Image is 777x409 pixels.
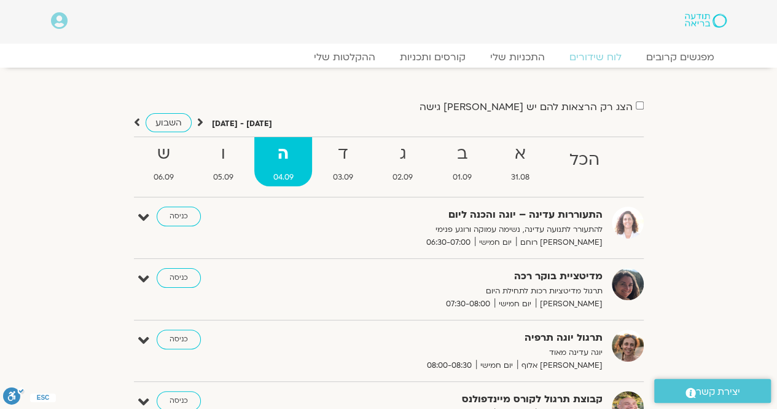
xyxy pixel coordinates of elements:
span: 03.09 [314,171,372,184]
span: 06:30-07:00 [422,236,475,249]
span: השבוע [155,117,182,129]
span: 07:30-08:00 [442,298,494,311]
span: יצירת קשר [696,384,740,400]
strong: קבוצת תרגול לקורס מיינדפולנס [302,391,603,408]
strong: ש [135,140,192,168]
a: ד03.09 [314,137,372,186]
span: [PERSON_NAME] אלוף [517,359,603,372]
a: לוח שידורים [557,51,634,63]
strong: ה [254,140,311,168]
a: קורסים ותכניות [388,51,478,63]
a: כניסה [157,330,201,349]
span: 06.09 [135,171,192,184]
label: הצג רק הרצאות להם יש [PERSON_NAME] גישה [420,101,633,113]
span: יום חמישי [494,298,536,311]
span: 04.09 [254,171,311,184]
a: ה04.09 [254,137,311,186]
a: ו05.09 [195,137,252,186]
p: תרגול מדיטציות רכות לתחילת היום [302,285,603,298]
span: [PERSON_NAME] רוחם [516,236,603,249]
a: א31.08 [493,137,548,186]
a: התכניות שלי [478,51,557,63]
a: הכל [550,137,617,186]
nav: Menu [51,51,727,63]
span: 05.09 [195,171,252,184]
span: 08:00-08:30 [423,359,476,372]
strong: ו [195,140,252,168]
a: כניסה [157,268,201,288]
strong: ג [374,140,431,168]
a: השבוע [146,113,192,132]
a: ג02.09 [374,137,431,186]
span: יום חמישי [475,236,516,249]
strong: הכל [550,146,617,174]
span: 02.09 [374,171,431,184]
p: יוגה עדינה מאוד [302,346,603,359]
a: כניסה [157,207,201,226]
span: [PERSON_NAME] [536,298,603,311]
a: ש06.09 [135,137,192,186]
span: 31.08 [493,171,548,184]
strong: ד [314,140,372,168]
a: ב01.09 [434,137,490,186]
p: [DATE] - [DATE] [212,117,272,130]
span: יום חמישי [476,359,517,372]
p: להתעורר לתנועה עדינה, נשימה עמוקה ורוגע פנימי [302,223,603,236]
a: ההקלטות שלי [302,51,388,63]
strong: א [493,140,548,168]
strong: התעוררות עדינה – יוגה והכנה ליום [302,207,603,223]
a: מפגשים קרובים [634,51,727,63]
a: יצירת קשר [654,379,771,403]
strong: ב [434,140,490,168]
span: 01.09 [434,171,490,184]
strong: תרגול יוגה תרפיה [302,330,603,346]
strong: מדיטציית בוקר רכה [302,268,603,285]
